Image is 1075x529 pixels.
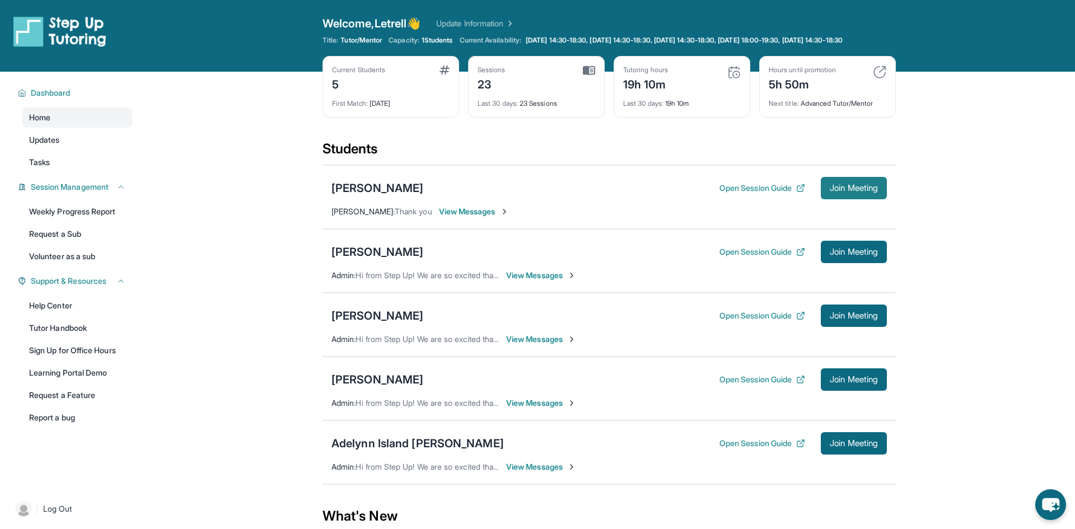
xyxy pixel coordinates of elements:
a: Help Center [22,296,132,316]
div: Advanced Tutor/Mentor [769,92,886,108]
a: Sign Up for Office Hours [22,340,132,361]
a: [DATE] 14:30-18:30, [DATE] 14:30-18:30, [DATE] 14:30-18:30, [DATE] 18:00-19:30, [DATE] 14:30-18:30 [524,36,845,45]
a: Weekly Progress Report [22,202,132,222]
span: Home [29,112,50,123]
a: Update Information [436,18,515,29]
a: Learning Portal Demo [22,363,132,383]
img: card [440,65,450,74]
span: Join Meeting [830,185,878,191]
img: Chevron-Right [567,271,576,280]
div: 19h 10m [623,74,668,92]
a: Home [22,107,132,128]
span: Admin : [331,398,356,408]
button: Session Management [26,181,125,193]
img: card [583,65,595,76]
button: Open Session Guide [719,374,805,385]
button: Open Session Guide [719,182,805,194]
img: card [727,65,741,79]
button: Open Session Guide [719,246,805,258]
img: Chevron Right [503,18,515,29]
span: Join Meeting [830,376,878,383]
span: Next title : [769,99,799,107]
div: 19h 10m [623,92,741,108]
span: Current Availability: [460,36,521,45]
a: Tutor Handbook [22,318,132,338]
img: Chevron-Right [567,399,576,408]
span: Admin : [331,334,356,344]
div: Students [322,140,896,165]
span: View Messages [439,206,509,217]
span: Tasks [29,157,50,168]
span: View Messages [506,270,576,281]
span: [PERSON_NAME] : [331,207,395,216]
button: Support & Resources [26,275,125,287]
button: Open Session Guide [719,438,805,449]
span: Dashboard [31,87,71,99]
img: Chevron-Right [567,462,576,471]
span: Log Out [43,503,72,514]
div: [PERSON_NAME] [331,308,423,324]
button: Join Meeting [821,305,887,327]
span: Title: [322,36,338,45]
span: Admin : [331,270,356,280]
button: Join Meeting [821,177,887,199]
a: |Log Out [11,497,132,521]
img: Chevron-Right [500,207,509,216]
div: Sessions [478,65,506,74]
span: Admin : [331,462,356,471]
span: Welcome, Letrell 👋 [322,16,420,31]
div: [PERSON_NAME] [331,180,423,196]
div: Adelynn Island [PERSON_NAME] [331,436,504,451]
div: [PERSON_NAME] [331,372,423,387]
a: Tasks [22,152,132,172]
a: Report a bug [22,408,132,428]
div: Hours until promotion [769,65,836,74]
a: Request a Feature [22,385,132,405]
a: Request a Sub [22,224,132,244]
button: Join Meeting [821,368,887,391]
span: Join Meeting [830,440,878,447]
span: Thank you [395,207,432,216]
span: Updates [29,134,60,146]
button: Join Meeting [821,241,887,263]
span: Support & Resources [31,275,106,287]
img: logo [13,16,106,47]
span: View Messages [506,397,576,409]
button: Join Meeting [821,432,887,455]
span: View Messages [506,334,576,345]
div: 5h 50m [769,74,836,92]
button: chat-button [1035,489,1066,520]
div: 23 [478,74,506,92]
span: Join Meeting [830,312,878,319]
button: Dashboard [26,87,125,99]
div: [DATE] [332,92,450,108]
div: Current Students [332,65,385,74]
span: Tutor/Mentor [340,36,382,45]
span: Last 30 days : [478,99,518,107]
a: Updates [22,130,132,150]
a: Volunteer as a sub [22,246,132,266]
span: 1 Students [422,36,453,45]
div: Tutoring hours [623,65,668,74]
span: Capacity: [389,36,419,45]
span: Last 30 days : [623,99,663,107]
div: [PERSON_NAME] [331,244,423,260]
button: Open Session Guide [719,310,805,321]
img: Chevron-Right [567,335,576,344]
span: | [36,502,39,516]
span: View Messages [506,461,576,472]
div: 5 [332,74,385,92]
span: Join Meeting [830,249,878,255]
span: [DATE] 14:30-18:30, [DATE] 14:30-18:30, [DATE] 14:30-18:30, [DATE] 18:00-19:30, [DATE] 14:30-18:30 [526,36,843,45]
span: Session Management [31,181,109,193]
img: user-img [16,501,31,517]
span: First Match : [332,99,368,107]
div: 23 Sessions [478,92,595,108]
img: card [873,65,886,79]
